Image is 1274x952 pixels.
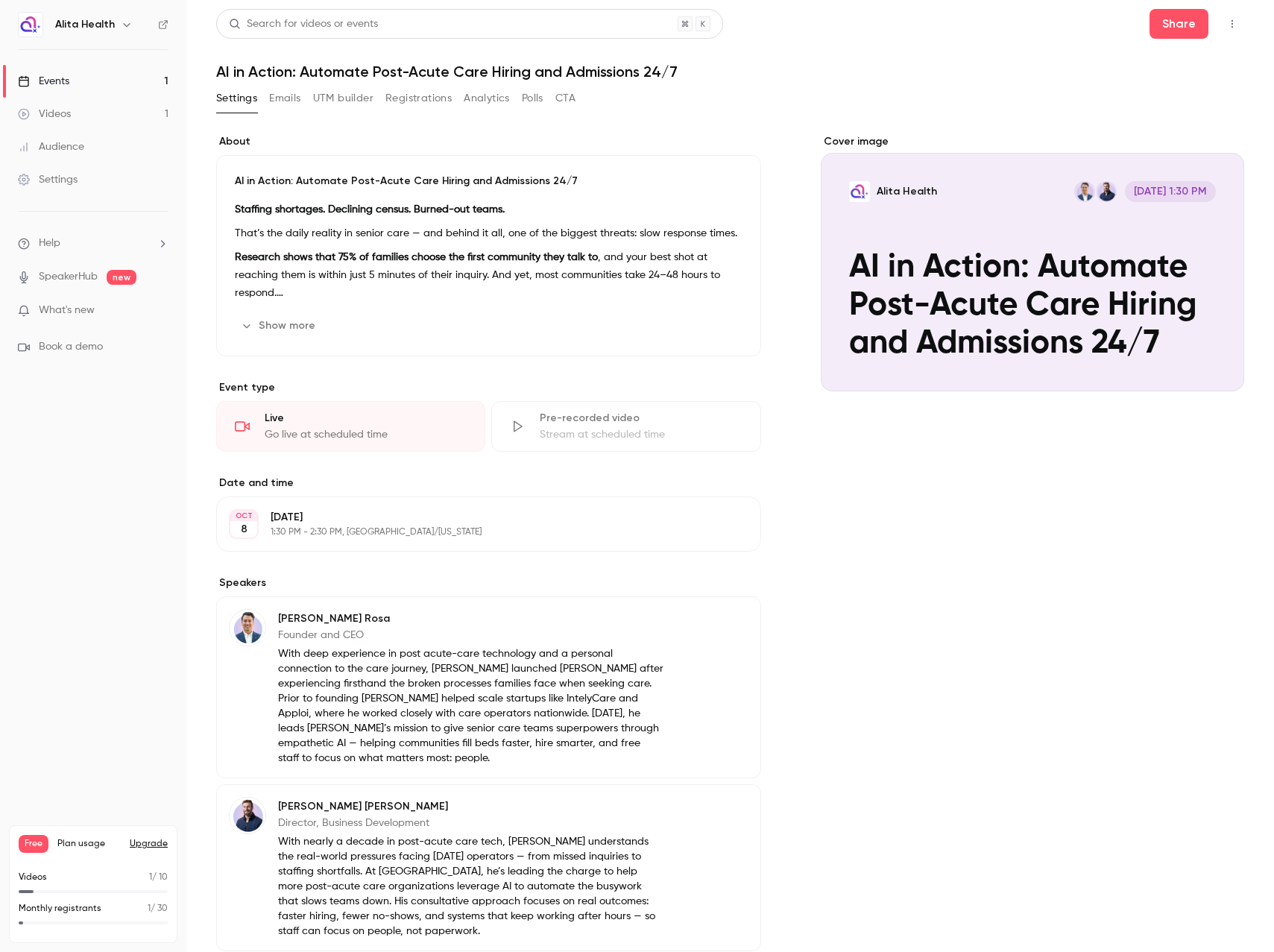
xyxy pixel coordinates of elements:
label: Cover image [821,134,1244,149]
strong: Research shows that 75% of families choose the first community they talk to [235,252,598,262]
label: Speakers [216,576,761,590]
div: Go live at scheduled time [265,427,467,442]
p: , and your best shot at reaching them is within just 5 minutes of their inquiry. And yet, most co... [235,248,742,302]
span: Free [19,835,48,853]
img: Brett Seidita [230,798,265,833]
p: Founder and CEO [278,628,664,643]
a: SpeakerHub [39,269,98,285]
button: CTA [555,86,575,110]
button: Analytics [464,86,510,110]
p: [PERSON_NAME] [PERSON_NAME] [278,799,664,814]
p: 1:30 PM - 2:30 PM, [GEOGRAPHIC_DATA]/[US_STATE] [271,526,682,538]
div: Stream at scheduled time [540,427,742,442]
p: AI in Action: Automate Post-Acute Care Hiring and Admissions 24/7 [235,174,742,189]
p: / 30 [148,902,168,915]
div: Brett Seidita[PERSON_NAME] [PERSON_NAME]Director, Business DevelopmentWith nearly a decade in pos... [216,784,761,951]
span: Plan usage [57,838,121,850]
h6: Alita Health [55,17,115,32]
button: Show more [235,314,324,338]
h1: AI in Action: Automate Post-Acute Care Hiring and Admissions 24/7 [216,63,1244,81]
p: [PERSON_NAME] Rosa [278,611,664,626]
p: Director, Business Development [278,816,664,830]
label: Date and time [216,476,761,491]
p: Videos [19,871,47,884]
p: Event type [216,380,761,395]
p: 8 [241,522,247,537]
span: Book a demo [39,339,103,355]
div: Pre-recorded videoStream at scheduled time [491,401,760,452]
div: Videos [18,107,71,122]
section: Cover image [821,134,1244,391]
label: About [216,134,761,149]
p: / 10 [149,871,168,884]
p: Monthly registrants [19,902,101,915]
strong: Staffing shortages. Declining census. Burned-out teams. [235,204,505,215]
span: 1 [148,904,151,913]
div: LiveGo live at scheduled time [216,401,485,452]
div: Pre-recorded video [540,411,742,426]
div: Live [265,411,467,426]
span: Help [39,236,60,251]
img: Matt Rosa [230,610,265,646]
button: Emails [269,86,300,110]
button: UTM builder [313,86,373,110]
div: Settings [18,172,78,187]
div: Audience [18,139,84,154]
iframe: Noticeable Trigger [151,304,168,318]
p: With nearly a decade in post-acute care tech, [PERSON_NAME] understands the real-world pressures ... [278,834,664,939]
button: Registrations [385,86,452,110]
div: Matt Rosa[PERSON_NAME] RosaFounder and CEOWith deep experience in post acute-care technology and ... [216,596,761,778]
span: 1 [149,873,152,882]
div: Events [18,74,69,89]
img: Alita Health [19,13,42,37]
div: OCT [230,511,257,521]
button: Settings [216,86,257,110]
div: Search for videos or events [229,16,378,32]
button: Polls [522,86,543,110]
button: Share [1150,9,1208,39]
span: What's new [39,303,95,318]
p: With deep experience in post acute-care technology and a personal connection to the care journey,... [278,646,664,766]
span: new [107,270,136,285]
p: That’s the daily reality in senior care — and behind it all, one of the biggest threats: slow res... [235,224,742,242]
p: [DATE] [271,510,682,525]
li: help-dropdown-opener [18,236,168,251]
button: Upgrade [130,838,168,850]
